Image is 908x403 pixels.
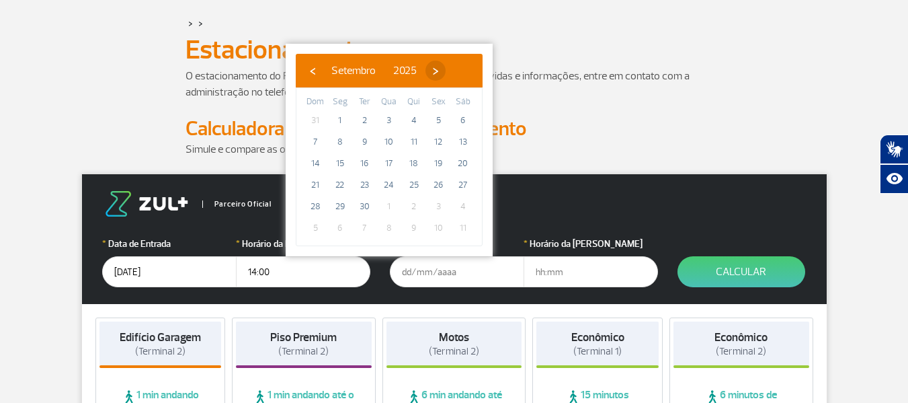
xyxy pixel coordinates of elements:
[354,131,375,153] span: 9
[354,110,375,131] span: 2
[185,68,723,100] p: O estacionamento do RIOgaleão é administrado pela Estapar. Para dúvidas e informações, entre em c...
[880,164,908,194] button: Abrir recursos assistivos.
[102,256,237,287] input: dd/mm/aaaa
[354,174,375,196] span: 23
[403,217,425,239] span: 9
[714,330,768,344] strong: Econômico
[716,345,766,358] span: (Terminal 2)
[329,217,351,239] span: 6
[378,131,400,153] span: 10
[452,153,474,174] span: 20
[452,196,474,217] span: 4
[524,237,658,251] label: Horário da [PERSON_NAME]
[329,131,351,153] span: 8
[236,237,370,251] label: Horário da Entrada
[354,196,375,217] span: 30
[571,330,624,344] strong: Econômico
[439,330,469,344] strong: Motos
[452,217,474,239] span: 11
[323,61,384,81] button: Setembro
[304,110,326,131] span: 31
[425,61,446,81] button: ›
[354,217,375,239] span: 7
[278,345,329,358] span: (Terminal 2)
[880,135,908,194] div: Plugin de acessibilidade da Hand Talk.
[329,110,351,131] span: 1
[452,110,474,131] span: 6
[329,196,351,217] span: 29
[573,345,622,358] span: (Terminal 1)
[401,95,426,110] th: weekday
[236,256,370,287] input: hh:mm
[328,95,353,110] th: weekday
[102,191,191,217] img: logo-zul.png
[452,131,474,153] span: 13
[188,15,193,31] a: >
[403,196,425,217] span: 2
[384,61,425,81] button: 2025
[378,217,400,239] span: 8
[426,95,451,110] th: weekday
[429,345,479,358] span: (Terminal 2)
[303,95,328,110] th: weekday
[677,256,805,287] button: Calcular
[452,174,474,196] span: 27
[329,153,351,174] span: 15
[403,110,425,131] span: 4
[390,256,524,287] input: dd/mm/aaaa
[524,256,658,287] input: hh:mm
[427,217,449,239] span: 10
[304,217,326,239] span: 5
[378,110,400,131] span: 3
[880,135,908,164] button: Abrir tradutor de língua de sinais.
[403,174,425,196] span: 25
[352,95,377,110] th: weekday
[120,330,201,344] strong: Edifício Garagem
[378,153,400,174] span: 17
[427,174,449,196] span: 26
[135,345,185,358] span: (Terminal 2)
[185,141,723,157] p: Simule e compare as opções.
[427,110,449,131] span: 5
[403,131,425,153] span: 11
[198,15,203,31] a: >
[304,196,326,217] span: 28
[286,44,493,256] bs-datepicker-container: calendar
[377,95,402,110] th: weekday
[185,116,723,141] h2: Calculadora de Tarifa do Estacionamento
[331,64,376,77] span: Setembro
[329,174,351,196] span: 22
[302,62,446,75] bs-datepicker-navigation-view: ​ ​ ​
[378,174,400,196] span: 24
[270,330,337,344] strong: Piso Premium
[427,153,449,174] span: 19
[202,200,272,208] span: Parceiro Oficial
[102,237,237,251] label: Data de Entrada
[427,196,449,217] span: 3
[393,64,417,77] span: 2025
[304,174,326,196] span: 21
[304,153,326,174] span: 14
[185,38,723,61] h1: Estacionamento
[304,131,326,153] span: 7
[403,153,425,174] span: 18
[427,131,449,153] span: 12
[450,95,475,110] th: weekday
[302,61,323,81] button: ‹
[354,153,375,174] span: 16
[378,196,400,217] span: 1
